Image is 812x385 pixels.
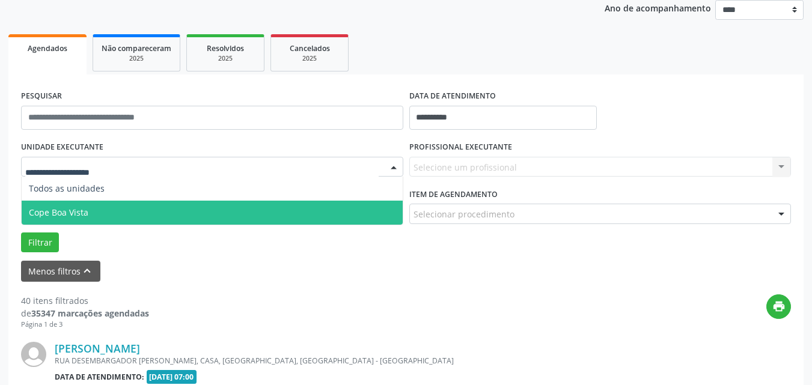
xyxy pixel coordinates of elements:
[21,307,149,320] div: de
[102,54,171,63] div: 2025
[21,320,149,330] div: Página 1 de 3
[29,207,88,218] span: Cope Boa Vista
[55,356,611,366] div: RUA DESEMBARGADOR [PERSON_NAME], CASA, [GEOGRAPHIC_DATA], [GEOGRAPHIC_DATA] - [GEOGRAPHIC_DATA]
[31,308,149,319] strong: 35347 marcações agendadas
[409,185,498,204] label: Item de agendamento
[29,183,105,194] span: Todos as unidades
[21,138,103,157] label: UNIDADE EXECUTANTE
[21,261,100,282] button: Menos filtroskeyboard_arrow_up
[207,43,244,53] span: Resolvidos
[147,370,197,384] span: [DATE] 07:00
[195,54,255,63] div: 2025
[409,87,496,106] label: DATA DE ATENDIMENTO
[55,372,144,382] b: Data de atendimento:
[290,43,330,53] span: Cancelados
[55,342,140,355] a: [PERSON_NAME]
[772,300,786,313] i: print
[279,54,340,63] div: 2025
[28,43,67,53] span: Agendados
[766,294,791,319] button: print
[21,87,62,106] label: PESQUISAR
[414,208,514,220] span: Selecionar procedimento
[102,43,171,53] span: Não compareceram
[21,342,46,367] img: img
[21,232,59,253] button: Filtrar
[81,264,94,277] i: keyboard_arrow_up
[409,138,512,157] label: PROFISSIONAL EXECUTANTE
[21,294,149,307] div: 40 itens filtrados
